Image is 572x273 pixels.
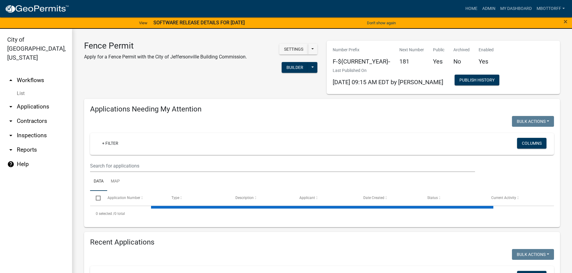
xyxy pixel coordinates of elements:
input: Search for applications [90,160,475,172]
i: help [7,161,14,168]
h5: F-${CURRENT_YEAR}- [333,58,390,65]
h5: 181 [399,58,424,65]
span: [DATE] 09:15 AM EDT by [PERSON_NAME] [333,79,443,86]
span: Description [235,196,254,200]
p: Number Prefix [333,47,390,53]
a: View [137,18,150,28]
datatable-header-cell: Application Number [101,191,165,205]
i: arrow_drop_down [7,132,14,139]
button: Bulk Actions [512,116,554,127]
p: Next Number [399,47,424,53]
a: Admin [480,3,498,14]
span: Status [427,196,438,200]
a: Map [107,172,123,191]
span: Current Activity [491,196,516,200]
wm-modal-confirm: Workflow Publish History [455,78,499,83]
h5: No [453,58,470,65]
datatable-header-cell: Description [230,191,294,205]
datatable-header-cell: Current Activity [486,191,549,205]
datatable-header-cell: Select [90,191,101,205]
h5: Yes [433,58,444,65]
a: Home [463,3,480,14]
p: Public [433,47,444,53]
i: arrow_drop_down [7,117,14,125]
button: Publish History [455,75,499,85]
h4: Applications Needing My Attention [90,105,554,114]
i: arrow_drop_down [7,146,14,153]
datatable-header-cell: Date Created [358,191,422,205]
a: Data [90,172,107,191]
span: Date Created [363,196,384,200]
button: Settings [279,44,308,55]
datatable-header-cell: Applicant [294,191,358,205]
span: 0 selected / [96,212,114,216]
i: arrow_drop_up [7,77,14,84]
div: 0 total [90,206,554,221]
datatable-header-cell: Status [422,191,486,205]
datatable-header-cell: Type [165,191,229,205]
h4: Recent Applications [90,238,554,247]
p: Enabled [479,47,494,53]
a: Mbottorff [534,3,567,14]
i: arrow_drop_down [7,103,14,110]
a: My Dashboard [498,3,534,14]
span: Type [171,196,179,200]
p: Last Published On [333,67,443,74]
button: Builder [282,62,308,73]
span: × [564,17,567,26]
h5: Yes [479,58,494,65]
strong: SOFTWARE RELEASE DETAILS FOR [DATE] [153,20,245,25]
span: Applicant [299,196,315,200]
p: Archived [453,47,470,53]
button: Columns [517,138,546,149]
a: + Filter [97,138,123,149]
p: Apply for a Fence Permit with the City of Jeffersonville Building Commission. [84,53,247,61]
h3: Fence Permit [84,41,247,51]
button: Don't show again [365,18,398,28]
button: Bulk Actions [512,249,554,260]
span: Application Number [107,196,140,200]
button: Close [564,18,567,25]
